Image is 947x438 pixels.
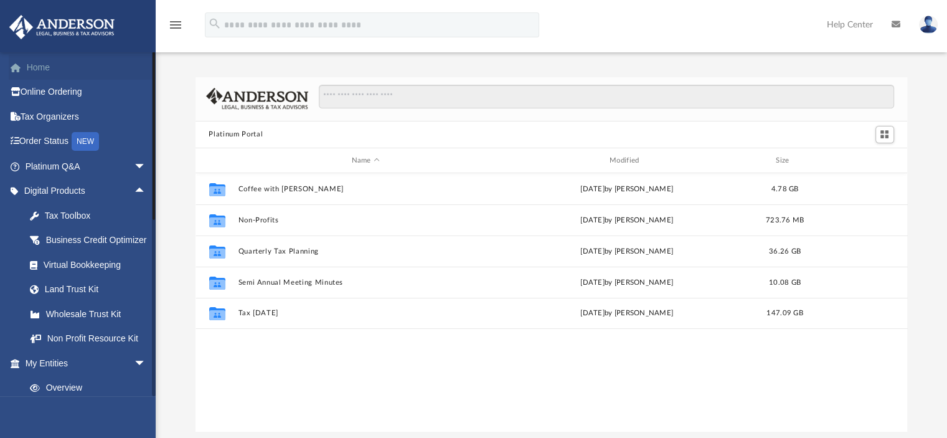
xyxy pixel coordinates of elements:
[6,15,118,39] img: Anderson Advisors Platinum Portal
[72,132,99,151] div: NEW
[9,104,165,129] a: Tax Organizers
[134,179,159,204] span: arrow_drop_up
[44,232,149,248] div: Business Credit Optimizer
[196,173,908,431] div: grid
[238,279,493,287] button: Semi Annual Meeting Minutes
[168,17,183,32] i: menu
[200,155,232,166] div: id
[44,257,149,273] div: Virtual Bookkeeping
[766,310,803,317] span: 147.09 GB
[17,302,165,326] a: Wholesale Trust Kit
[17,203,165,228] a: Tax Toolbox
[319,85,893,108] input: Search files and folders
[499,155,755,166] div: Modified
[499,215,754,226] div: [DATE] by [PERSON_NAME]
[237,155,493,166] div: Name
[9,351,165,376] a: My Entitiesarrow_drop_down
[17,277,165,302] a: Land Trust Kit
[9,55,165,80] a: Home
[919,16,938,34] img: User Pic
[44,331,149,346] div: Non Profit Resource Kit
[17,228,165,253] a: Business Credit Optimizer
[499,246,754,257] div: [DATE] by [PERSON_NAME]
[44,307,149,322] div: Wholesale Trust Kit
[9,179,165,204] a: Digital Productsarrow_drop_up
[9,80,165,105] a: Online Ordering
[9,154,165,179] a: Platinum Q&Aarrow_drop_down
[238,185,493,193] button: Coffee with [PERSON_NAME]
[17,376,165,401] a: Overview
[238,247,493,255] button: Quarterly Tax Planning
[875,126,894,143] button: Switch to Grid View
[168,24,183,32] a: menu
[765,217,803,224] span: 723.76 MB
[499,184,754,195] div: [DATE] by [PERSON_NAME]
[238,216,493,224] button: Non-Profits
[499,277,754,288] div: [DATE] by [PERSON_NAME]
[17,326,165,351] a: Non Profit Resource Kit
[499,308,754,320] div: [DATE] by [PERSON_NAME]
[771,186,798,193] span: 4.78 GB
[815,155,902,166] div: id
[134,154,159,179] span: arrow_drop_down
[768,279,800,286] span: 10.08 GB
[44,282,149,297] div: Land Trust Kit
[9,129,165,155] a: Order StatusNEW
[768,248,800,255] span: 36.26 GB
[208,17,222,31] i: search
[44,208,149,224] div: Tax Toolbox
[209,129,263,140] button: Platinum Portal
[17,252,165,277] a: Virtual Bookkeeping
[134,351,159,376] span: arrow_drop_down
[238,310,493,318] button: Tax [DATE]
[760,155,809,166] div: Size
